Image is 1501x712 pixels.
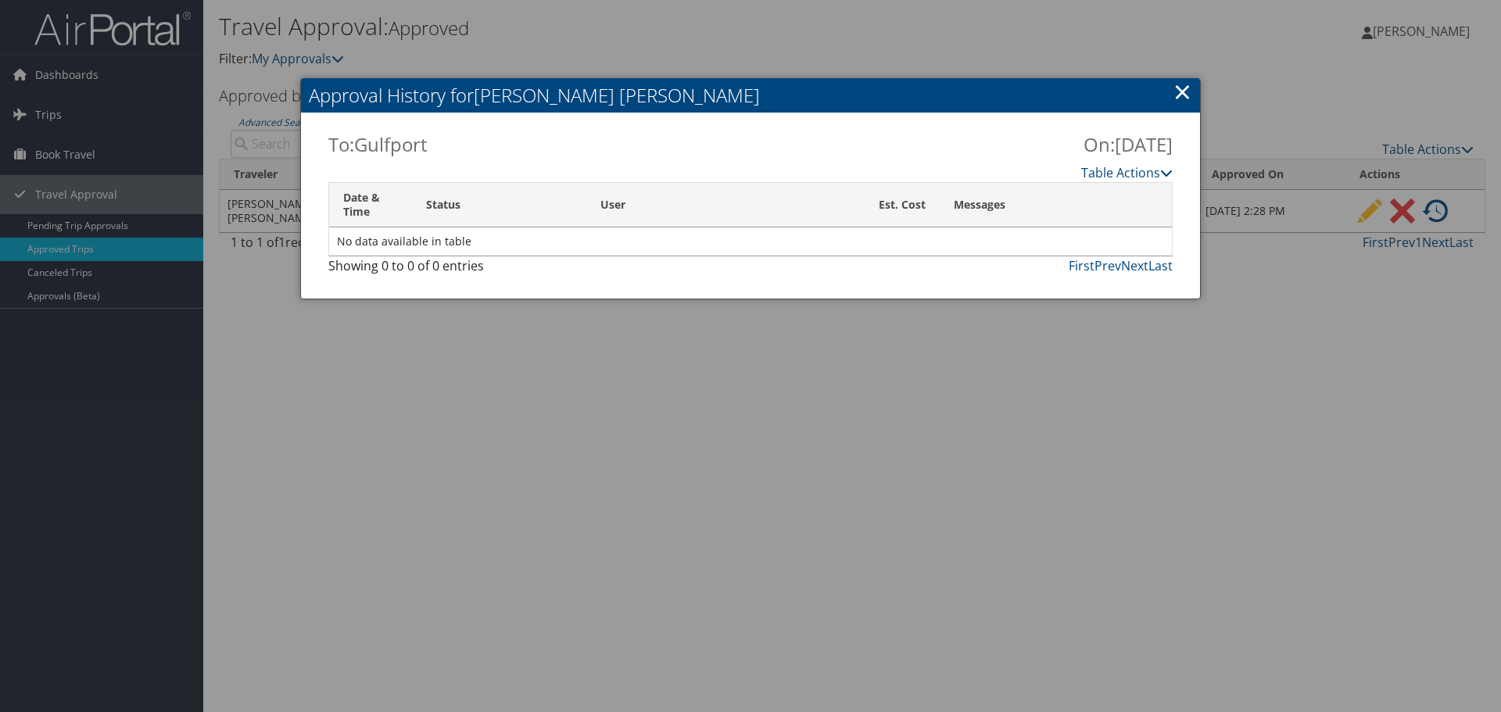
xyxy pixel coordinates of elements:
a: Table Actions [1081,164,1173,181]
a: Prev [1094,257,1121,274]
a: Last [1148,257,1173,274]
th: Est. Cost: activate to sort column ascending [729,183,940,227]
th: Date & Time: activate to sort column ascending [329,183,412,227]
th: Status: activate to sort column ascending [412,183,586,227]
th: User: activate to sort column ascending [586,183,729,227]
h2: On: [762,131,1173,158]
a: Next [1121,257,1148,274]
th: Messages: activate to sort column ascending [940,183,1172,227]
div: Showing 0 to 0 of 0 entries [328,256,522,283]
h2: Approval History for [301,78,1200,113]
span: Gulfport [354,131,428,157]
a: First [1069,257,1094,274]
span: [DATE] [1115,131,1173,157]
a: × [1173,76,1191,107]
h2: To: [328,131,739,158]
td: No data available in table [329,227,1172,256]
span: [PERSON_NAME] [PERSON_NAME] [474,82,760,108]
